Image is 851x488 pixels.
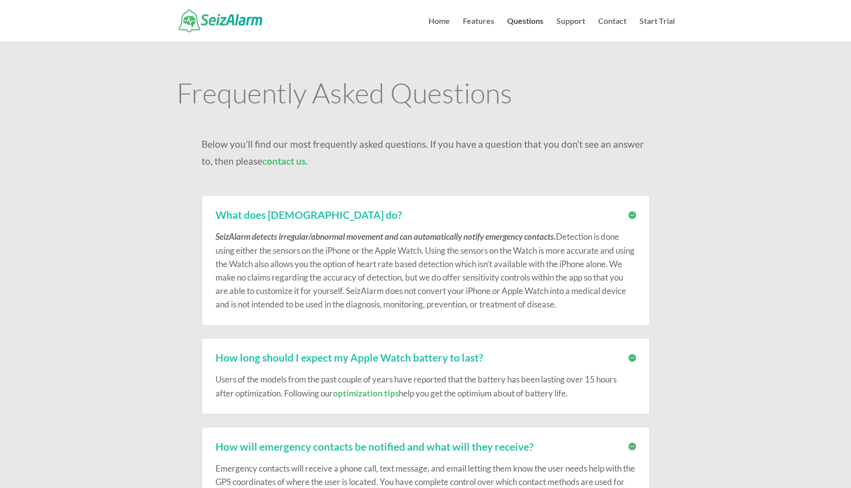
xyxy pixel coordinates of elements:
img: SeizAlarm [179,9,263,32]
h3: What does [DEMOGRAPHIC_DATA] do? [215,209,636,220]
a: Home [428,17,450,42]
p: Users of the models from the past couple of years have reported that the battery has been lasting... [215,373,636,399]
p: Detection is done using either the sensors on the iPhone or the Apple Watch. Using the sensors on... [215,230,636,311]
a: Start Trial [639,17,675,42]
h1: Frequently Asked Questions [177,79,675,111]
a: contact us [262,155,306,167]
iframe: Help widget launcher [762,449,840,477]
h3: How will emergency contacts be notified and what will they receive? [215,441,636,452]
a: Support [556,17,585,42]
a: Features [463,17,494,42]
a: optimization tips [333,388,399,398]
h3: How long should I expect my Apple Watch battery to last? [215,352,636,363]
a: Questions [507,17,543,42]
p: Below you’ll find our most frequently asked questions. If you have a question that you don’t see ... [202,136,650,170]
em: SeizAlarm detects irregular/abnormal movement and can automatically notify emergency contacts. [215,231,556,242]
a: Contact [598,17,627,42]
